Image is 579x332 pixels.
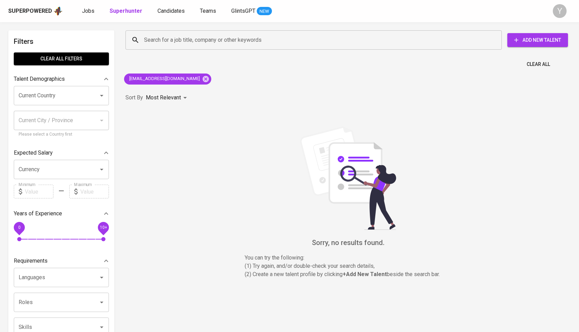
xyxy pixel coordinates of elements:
p: You can try the following : [245,254,451,262]
p: Years of Experience [14,209,62,218]
img: file_searching.svg [296,126,400,230]
span: Jobs [82,8,94,14]
p: Expected Salary [14,149,53,157]
span: 0 [18,225,20,230]
button: Open [97,297,106,307]
h6: Sorry, no results found. [125,237,571,248]
span: Teams [200,8,216,14]
span: 10+ [100,225,107,230]
a: Teams [200,7,217,16]
span: Clear All [527,60,550,69]
div: Requirements [14,254,109,268]
a: Superpoweredapp logo [8,6,63,16]
b: Superhunter [110,8,142,14]
button: Clear All [524,58,553,71]
div: [EMAIL_ADDRESS][DOMAIN_NAME] [124,74,211,85]
div: Expected Salary [14,146,109,160]
span: [EMAIL_ADDRESS][DOMAIN_NAME] [124,76,204,82]
span: Add New Talent [513,36,562,45]
a: Superhunter [110,7,144,16]
span: GlintsGPT [231,8,255,14]
a: GlintsGPT NEW [231,7,272,16]
h6: Filters [14,36,109,47]
img: app logo [53,6,63,16]
button: Open [97,273,106,282]
p: Requirements [14,257,48,265]
span: NEW [257,8,272,15]
span: Candidates [158,8,185,14]
button: Open [97,91,106,100]
span: Clear All filters [19,55,103,63]
div: Superpowered [8,7,52,15]
p: (1) Try again, and/or double-check your search details, [245,262,451,270]
button: Open [97,322,106,332]
input: Value [80,185,109,198]
input: Value [25,185,53,198]
div: Most Relevant [146,91,189,104]
p: Most Relevant [146,94,181,102]
p: (2) Create a new talent profile by clicking beside the search bar. [245,270,451,279]
button: Clear All filters [14,52,109,65]
p: Sort By [125,94,143,102]
div: Years of Experience [14,207,109,221]
div: Talent Demographics [14,72,109,86]
a: Candidates [158,7,186,16]
a: Jobs [82,7,96,16]
button: Open [97,165,106,174]
b: + Add New Talent [343,271,387,277]
p: Talent Demographics [14,75,65,83]
button: Add New Talent [507,33,568,47]
div: Y [553,4,567,18]
p: Please select a Country first [19,131,104,138]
